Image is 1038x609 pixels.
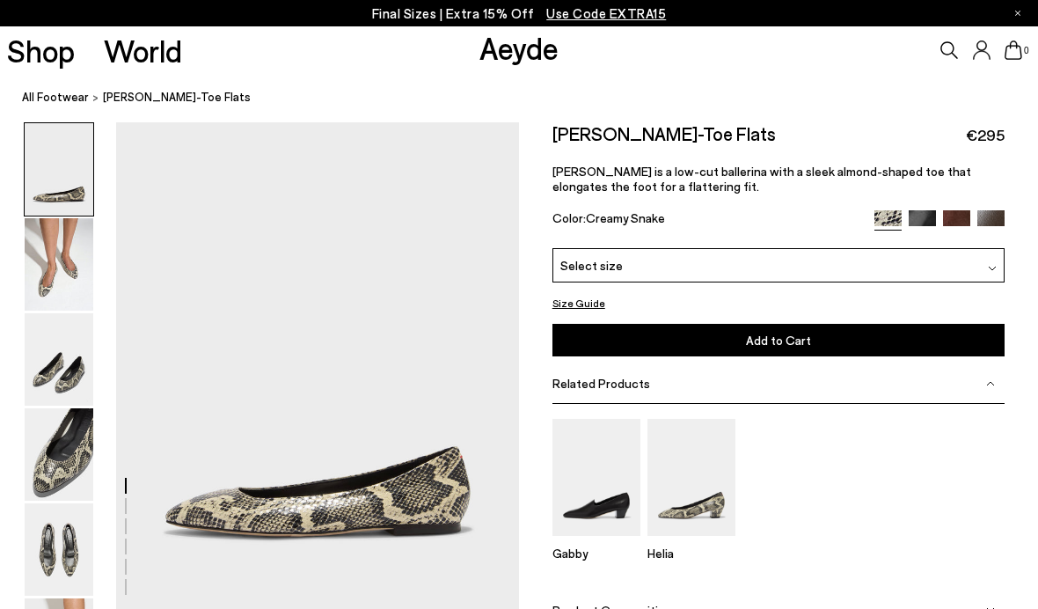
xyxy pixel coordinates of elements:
span: [PERSON_NAME]-Toe Flats [103,88,251,106]
p: Gabby [552,546,640,561]
img: Ellie Almond-Toe Flats - Image 2 [25,218,93,311]
span: Select size [560,256,623,275]
span: 0 [1022,46,1031,55]
a: Aeyde [479,29,559,66]
a: All Footwear [22,88,89,106]
button: Size Guide [552,292,605,314]
img: Ellie Almond-Toe Flats - Image 3 [25,313,93,406]
h2: [PERSON_NAME]-Toe Flats [552,122,776,144]
button: Add to Cart [552,324,1005,356]
span: Creamy Snake [586,210,665,225]
p: Final Sizes | Extra 15% Off [372,3,667,25]
img: Helia Low-Cut Pumps [647,419,735,536]
nav: breadcrumb [22,74,1038,122]
a: 0 [1005,40,1022,60]
img: Ellie Almond-Toe Flats - Image 4 [25,408,93,501]
span: Add to Cart [746,333,811,348]
p: Helia [647,546,735,561]
span: Navigate to /collections/ss25-final-sizes [546,5,666,21]
div: Color: [552,210,860,231]
a: Helia Low-Cut Pumps Helia [647,524,735,561]
a: Shop [7,35,75,66]
a: World [104,35,182,66]
img: Ellie Almond-Toe Flats - Image 1 [25,123,93,216]
p: [PERSON_NAME] is a low-cut ballerina with a sleek almond-shaped toe that elongates the foot for a... [552,164,1005,194]
img: svg%3E [988,264,997,273]
span: €295 [966,124,1005,146]
img: Gabby Almond-Toe Loafers [552,419,640,536]
a: Gabby Almond-Toe Loafers Gabby [552,524,640,561]
img: svg%3E [986,379,995,388]
img: Ellie Almond-Toe Flats - Image 5 [25,503,93,596]
span: Related Products [552,376,650,391]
